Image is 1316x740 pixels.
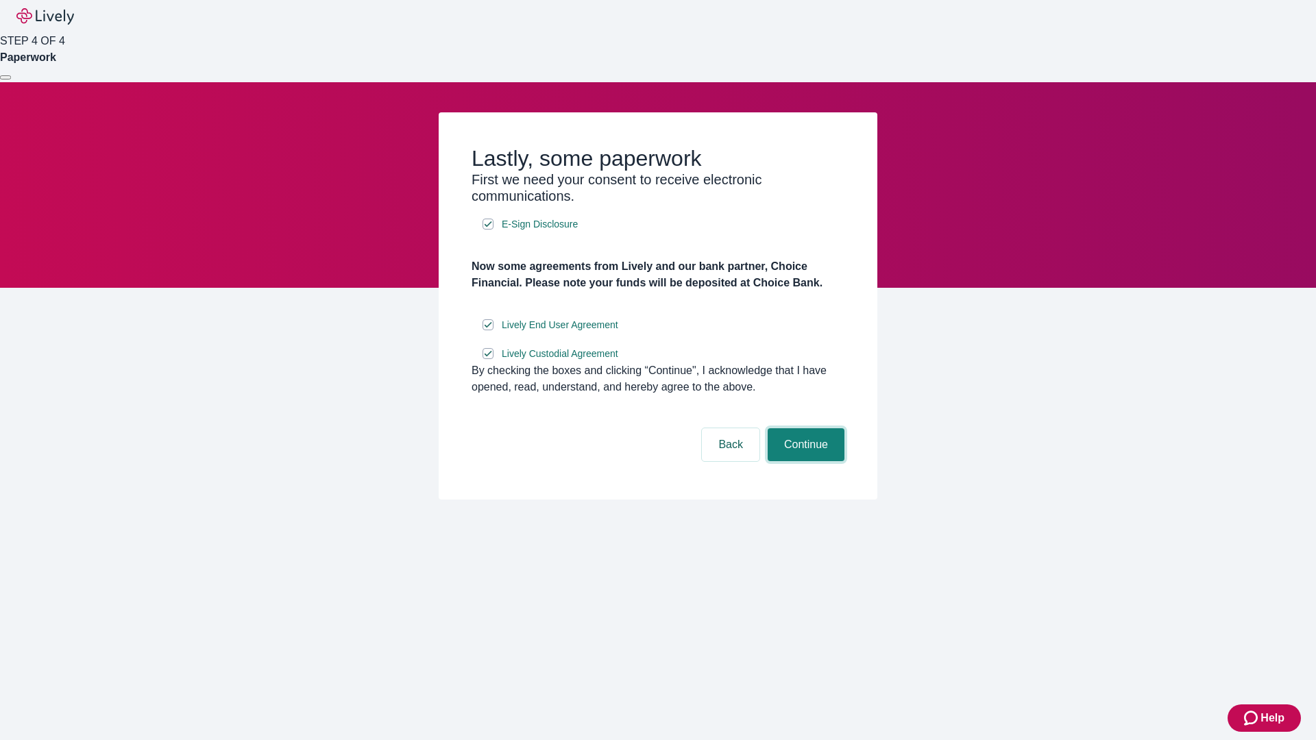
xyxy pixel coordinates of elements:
span: Lively End User Agreement [502,318,618,332]
h2: Lastly, some paperwork [472,145,844,171]
span: Lively Custodial Agreement [502,347,618,361]
img: Lively [16,8,74,25]
a: e-sign disclosure document [499,317,621,334]
div: By checking the boxes and clicking “Continue", I acknowledge that I have opened, read, understand... [472,362,844,395]
span: Help [1260,710,1284,726]
span: E-Sign Disclosure [502,217,578,232]
a: e-sign disclosure document [499,216,581,233]
svg: Zendesk support icon [1244,710,1260,726]
a: e-sign disclosure document [499,345,621,362]
button: Zendesk support iconHelp [1228,704,1301,732]
button: Back [702,428,759,461]
button: Continue [768,428,844,461]
h4: Now some agreements from Lively and our bank partner, Choice Financial. Please note your funds wi... [472,258,844,291]
h3: First we need your consent to receive electronic communications. [472,171,844,204]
